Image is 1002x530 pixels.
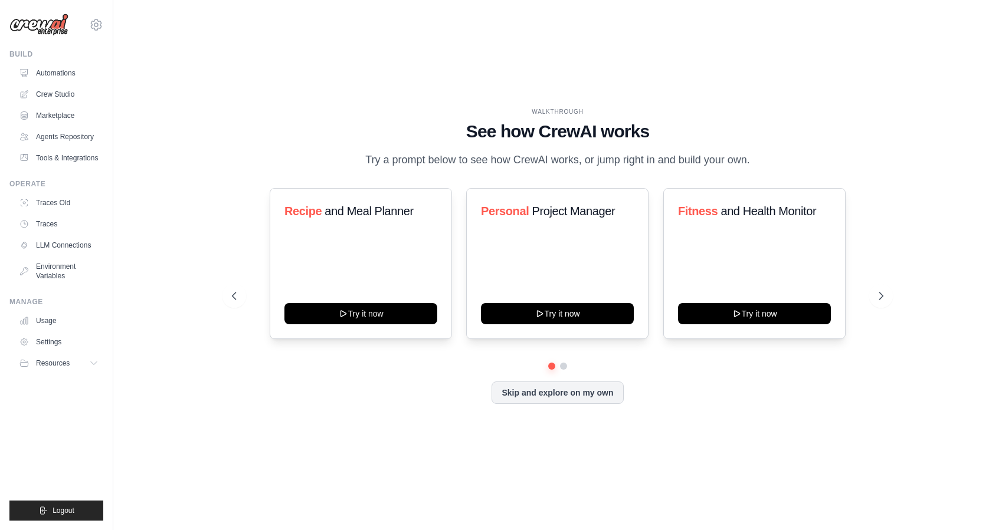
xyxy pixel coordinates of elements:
[14,85,103,104] a: Crew Studio
[232,107,883,116] div: WALKTHROUGH
[9,501,103,521] button: Logout
[14,215,103,233] a: Traces
[14,106,103,125] a: Marketplace
[481,205,529,218] span: Personal
[9,179,103,189] div: Operate
[532,205,615,218] span: Project Manager
[721,205,816,218] span: and Health Monitor
[678,303,831,324] button: Try it now
[678,205,718,218] span: Fitness
[284,205,322,218] span: Recipe
[14,311,103,330] a: Usage
[9,297,103,307] div: Manage
[9,50,103,59] div: Build
[14,64,103,83] a: Automations
[492,381,623,404] button: Skip and explore on my own
[14,236,103,255] a: LLM Connections
[232,121,883,142] h1: See how CrewAI works
[14,333,103,351] a: Settings
[36,358,70,368] span: Resources
[14,149,103,167] a: Tools & Integrations
[14,193,103,212] a: Traces Old
[481,303,634,324] button: Try it now
[325,205,413,218] span: and Meal Planner
[9,14,68,36] img: Logo
[53,506,74,515] span: Logout
[359,152,756,169] p: Try a prompt below to see how CrewAI works, or jump right in and build your own.
[14,257,103,285] a: Environment Variables
[14,354,103,373] button: Resources
[284,303,437,324] button: Try it now
[14,127,103,146] a: Agents Repository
